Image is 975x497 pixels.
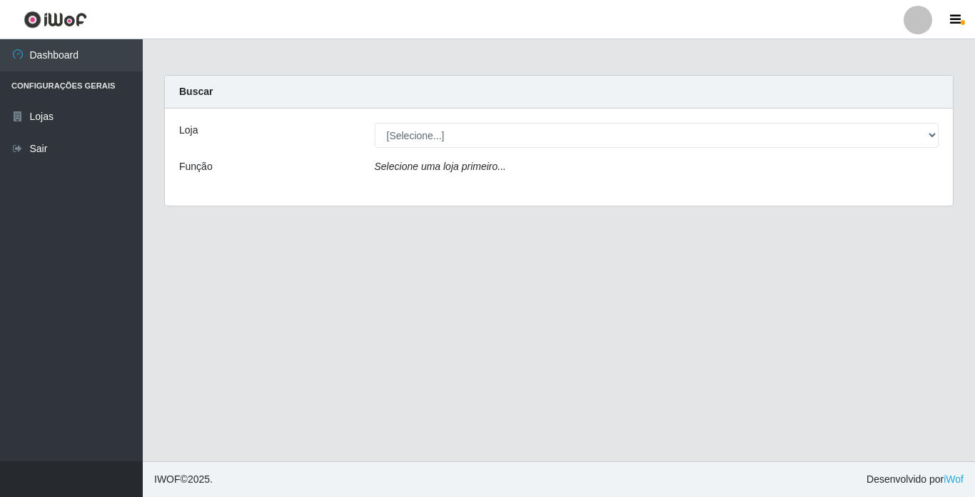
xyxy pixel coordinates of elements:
[179,123,198,138] label: Loja
[179,86,213,97] strong: Buscar
[154,473,181,485] span: IWOF
[944,473,964,485] a: iWof
[24,11,87,29] img: CoreUI Logo
[154,472,213,487] span: © 2025 .
[867,472,964,487] span: Desenvolvido por
[375,161,506,172] i: Selecione uma loja primeiro...
[179,159,213,174] label: Função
